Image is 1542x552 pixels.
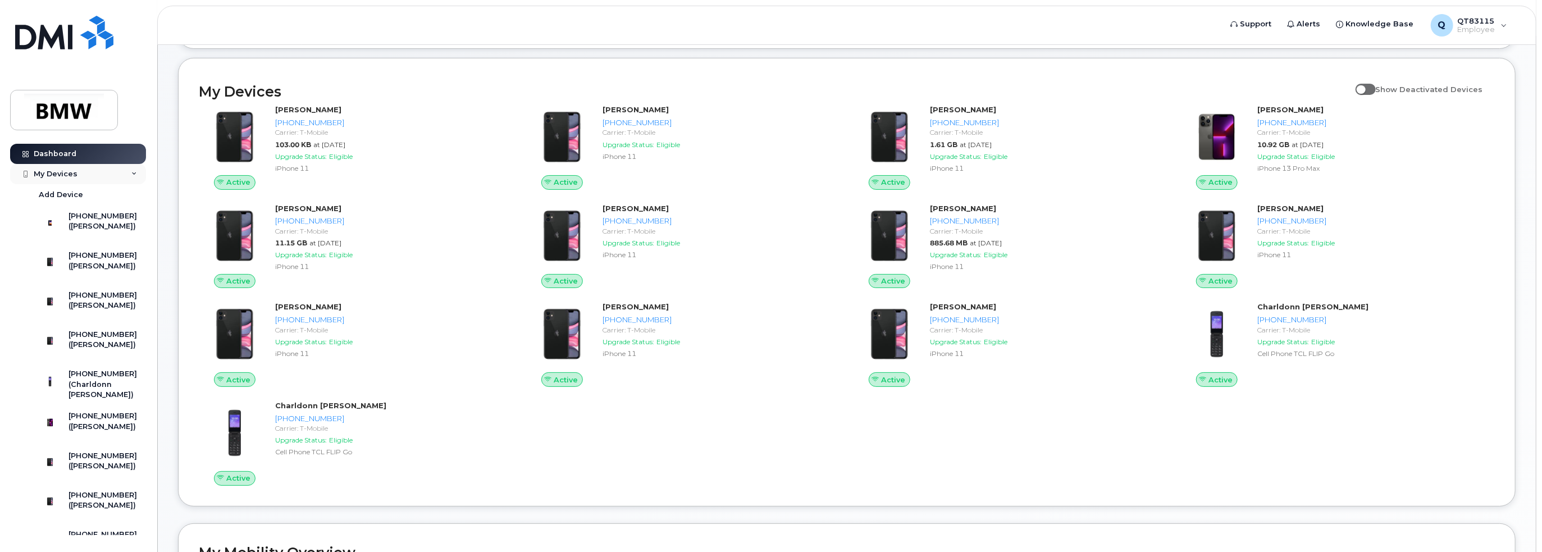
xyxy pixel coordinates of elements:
[1240,19,1272,30] span: Support
[863,307,916,361] img: iPhone_11.jpg
[275,204,341,213] strong: [PERSON_NAME]
[275,163,508,173] div: iPhone 11
[275,349,508,358] div: iPhone 11
[930,239,968,247] span: 885.68 MB
[984,337,1007,346] span: Eligible
[930,204,996,213] strong: [PERSON_NAME]
[603,140,654,149] span: Upgrade Status:
[275,152,327,161] span: Upgrade Status:
[329,337,353,346] span: Eligible
[1223,13,1280,35] a: Support
[854,302,1167,387] a: Active[PERSON_NAME][PHONE_NUMBER]Carrier: T-MobileUpgrade Status:EligibleiPhone 11
[930,216,1163,226] div: [PHONE_NUMBER]
[329,436,353,444] span: Eligible
[930,349,1163,358] div: iPhone 11
[603,239,654,247] span: Upgrade Status:
[1181,302,1495,387] a: ActiveCharldonn [PERSON_NAME][PHONE_NUMBER]Carrier: T-MobileUpgrade Status:EligibleCell Phone TCL...
[1311,152,1335,161] span: Eligible
[930,302,996,311] strong: [PERSON_NAME]
[603,314,836,325] div: [PHONE_NUMBER]
[1493,503,1534,544] iframe: Messenger Launcher
[275,314,508,325] div: [PHONE_NUMBER]
[1329,13,1422,35] a: Knowledge Base
[603,226,836,236] div: Carrier: T-Mobile
[1346,19,1414,30] span: Knowledge Base
[208,209,262,263] img: iPhone_11.jpg
[930,250,982,259] span: Upgrade Status:
[554,177,578,188] span: Active
[930,163,1163,173] div: iPhone 11
[208,406,262,460] img: TCL-FLIP-Go-Midnight-Blue-frontimage.png
[930,262,1163,271] div: iPhone 11
[275,239,307,247] span: 11.15 GB
[329,152,353,161] span: Eligible
[275,436,327,444] span: Upgrade Status:
[554,276,578,286] span: Active
[208,307,262,361] img: iPhone_11.jpg
[930,152,982,161] span: Upgrade Status:
[1257,250,1490,259] div: iPhone 11
[854,104,1167,190] a: Active[PERSON_NAME][PHONE_NUMBER]Carrier: T-Mobile1.61 GBat [DATE]Upgrade Status:EligibleiPhone 11
[275,105,341,114] strong: [PERSON_NAME]
[603,204,669,213] strong: [PERSON_NAME]
[656,239,680,247] span: Eligible
[275,127,508,137] div: Carrier: T-Mobile
[603,152,836,161] div: iPhone 11
[1257,325,1490,335] div: Carrier: T-Mobile
[199,104,513,190] a: Active[PERSON_NAME][PHONE_NUMBER]Carrier: T-Mobile103.00 KBat [DATE]Upgrade Status:EligibleiPhone 11
[1257,163,1490,173] div: iPhone 13 Pro Max
[275,140,311,149] span: 103.00 KB
[275,262,508,271] div: iPhone 11
[275,337,327,346] span: Upgrade Status:
[1257,204,1324,213] strong: [PERSON_NAME]
[226,177,250,188] span: Active
[199,203,513,289] a: Active[PERSON_NAME][PHONE_NUMBER]Carrier: T-Mobile11.15 GBat [DATE]Upgrade Status:EligibleiPhone 11
[1190,307,1244,361] img: TCL-FLIP-Go-Midnight-Blue-frontimage.png
[930,314,1163,325] div: [PHONE_NUMBER]
[863,110,916,164] img: iPhone_11.jpg
[930,105,996,114] strong: [PERSON_NAME]
[1181,104,1495,190] a: Active[PERSON_NAME][PHONE_NUMBER]Carrier: T-Mobile10.92 GBat [DATE]Upgrade Status:EligibleiPhone ...
[199,400,513,486] a: ActiveCharldonn [PERSON_NAME][PHONE_NUMBER]Carrier: T-MobileUpgrade Status:EligibleCell Phone TCL...
[526,203,840,289] a: Active[PERSON_NAME][PHONE_NUMBER]Carrier: T-MobileUpgrade Status:EligibleiPhone 11
[603,349,836,358] div: iPhone 11
[984,250,1007,259] span: Eligible
[535,307,589,361] img: iPhone_11.jpg
[199,83,1350,100] h2: My Devices
[1257,349,1490,358] div: Cell Phone TCL FLIP Go
[930,127,1163,137] div: Carrier: T-Mobile
[275,226,508,236] div: Carrier: T-Mobile
[554,375,578,385] span: Active
[930,337,982,346] span: Upgrade Status:
[930,226,1163,236] div: Carrier: T-Mobile
[1257,152,1309,161] span: Upgrade Status:
[1190,110,1244,164] img: image20231002-3703462-oworib.jpeg
[329,250,353,259] span: Eligible
[603,325,836,335] div: Carrier: T-Mobile
[309,239,341,247] span: at [DATE]
[1257,140,1289,149] span: 10.92 GB
[1257,314,1490,325] div: [PHONE_NUMBER]
[1458,25,1495,34] span: Employee
[603,250,836,259] div: iPhone 11
[208,110,262,164] img: iPhone_11.jpg
[1257,117,1490,128] div: [PHONE_NUMBER]
[970,239,1002,247] span: at [DATE]
[960,140,992,149] span: at [DATE]
[863,209,916,263] img: iPhone_11.jpg
[656,337,680,346] span: Eligible
[854,203,1167,289] a: Active[PERSON_NAME][PHONE_NUMBER]Carrier: T-Mobile885.68 MBat [DATE]Upgrade Status:EligibleiPhone 11
[881,375,905,385] span: Active
[656,140,680,149] span: Eligible
[275,423,508,433] div: Carrier: T-Mobile
[603,105,669,114] strong: [PERSON_NAME]
[1208,177,1233,188] span: Active
[603,117,836,128] div: [PHONE_NUMBER]
[1292,140,1324,149] span: at [DATE]
[1297,19,1321,30] span: Alerts
[603,216,836,226] div: [PHONE_NUMBER]
[1257,127,1490,137] div: Carrier: T-Mobile
[535,110,589,164] img: iPhone_11.jpg
[1190,209,1244,263] img: iPhone_11.jpg
[1181,203,1495,289] a: Active[PERSON_NAME][PHONE_NUMBER]Carrier: T-MobileUpgrade Status:EligibleiPhone 11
